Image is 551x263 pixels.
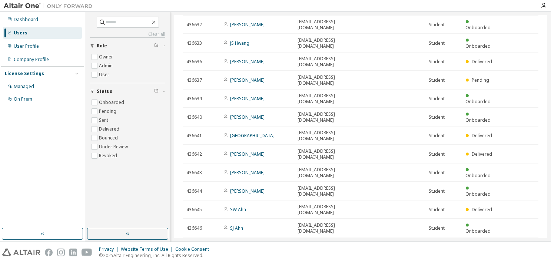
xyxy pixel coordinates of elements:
div: Users [14,30,27,36]
img: youtube.svg [82,249,92,256]
label: Revoked [99,151,119,160]
span: Student [429,170,445,176]
span: [EMAIL_ADDRESS][DOMAIN_NAME] [298,111,365,123]
a: JS Hwang [230,40,249,46]
span: Onboarded [466,117,491,123]
div: Website Terms of Use [121,246,175,252]
div: Dashboard [14,17,38,23]
span: Student [429,40,445,46]
span: Student [429,151,445,157]
p: © 2025 Altair Engineering, Inc. All Rights Reserved. [99,252,213,259]
label: Under Review [99,142,129,151]
img: instagram.svg [57,249,65,256]
span: [EMAIL_ADDRESS][DOMAIN_NAME] [298,204,365,216]
span: 436644 [186,188,202,194]
div: Managed [14,84,34,90]
span: Pending [472,77,489,83]
span: 436640 [186,114,202,120]
a: [PERSON_NAME] [230,169,265,176]
span: [EMAIL_ADDRESS][DOMAIN_NAME] [298,56,365,68]
div: On Prem [14,96,32,102]
span: Student [429,77,445,83]
span: [EMAIL_ADDRESS][DOMAIN_NAME] [298,167,365,179]
span: Student [429,59,445,65]
a: Clear all [90,31,165,37]
span: Student [429,225,445,231]
span: Onboarded [466,172,491,179]
button: Status [90,83,165,100]
label: Pending [99,107,118,116]
label: Delivered [99,125,121,134]
span: Student [429,96,445,102]
span: [EMAIL_ADDRESS][DOMAIN_NAME] [298,185,365,197]
label: Bounced [99,134,119,142]
div: User Profile [14,43,39,49]
label: Sent [99,116,110,125]
span: Onboarded [466,98,491,105]
span: Status [97,88,112,94]
span: Onboarded [466,24,491,31]
span: Onboarded [466,43,491,49]
span: [EMAIL_ADDRESS][DOMAIN_NAME] [298,130,365,142]
span: 436633 [186,40,202,46]
span: [EMAIL_ADDRESS][DOMAIN_NAME] [298,222,365,234]
span: 436643 [186,170,202,176]
span: 436646 [186,225,202,231]
span: Clear filter [154,43,159,49]
label: Admin [99,61,114,70]
span: [EMAIL_ADDRESS][DOMAIN_NAME] [298,93,365,105]
img: altair_logo.svg [2,249,40,256]
span: Student [429,188,445,194]
span: Onboarded [466,191,491,197]
span: Role [97,43,107,49]
span: Onboarded [466,228,491,234]
div: Company Profile [14,57,49,63]
span: Clear filter [154,88,159,94]
span: Delivered [472,206,492,213]
img: linkedin.svg [69,249,77,256]
span: Student [429,207,445,213]
span: Delivered [472,132,492,139]
span: [EMAIL_ADDRESS][DOMAIN_NAME] [298,37,365,49]
button: Role [90,38,165,54]
span: Student [429,22,445,28]
a: SJ Ahn [230,225,243,231]
span: [EMAIL_ADDRESS][DOMAIN_NAME] [298,19,365,31]
img: facebook.svg [45,249,53,256]
span: [EMAIL_ADDRESS][DOMAIN_NAME] [298,74,365,86]
a: [PERSON_NAME] [230,77,265,83]
span: Delivered [472,58,492,65]
span: 436636 [186,59,202,65]
span: 436632 [186,22,202,28]
a: [PERSON_NAME] [230,114,265,120]
span: Student [429,114,445,120]
a: SW Ahn [230,206,246,213]
label: User [99,70,111,79]
span: 436639 [186,96,202,102]
span: 436641 [186,133,202,139]
a: [PERSON_NAME] [230,58,265,65]
a: [GEOGRAPHIC_DATA] [230,132,275,139]
div: Cookie Consent [175,246,213,252]
label: Onboarded [99,98,126,107]
div: License Settings [5,71,44,77]
span: Student [429,133,445,139]
span: 436645 [186,207,202,213]
span: 436642 [186,151,202,157]
a: [PERSON_NAME] [230,188,265,194]
span: [EMAIL_ADDRESS][DOMAIN_NAME] [298,148,365,160]
img: Altair One [4,2,96,10]
div: Privacy [99,246,121,252]
a: [PERSON_NAME] [230,21,265,28]
a: [PERSON_NAME] [230,95,265,102]
span: 436637 [186,77,202,83]
span: Delivered [472,151,492,157]
a: [PERSON_NAME] [230,151,265,157]
label: Owner [99,53,114,61]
